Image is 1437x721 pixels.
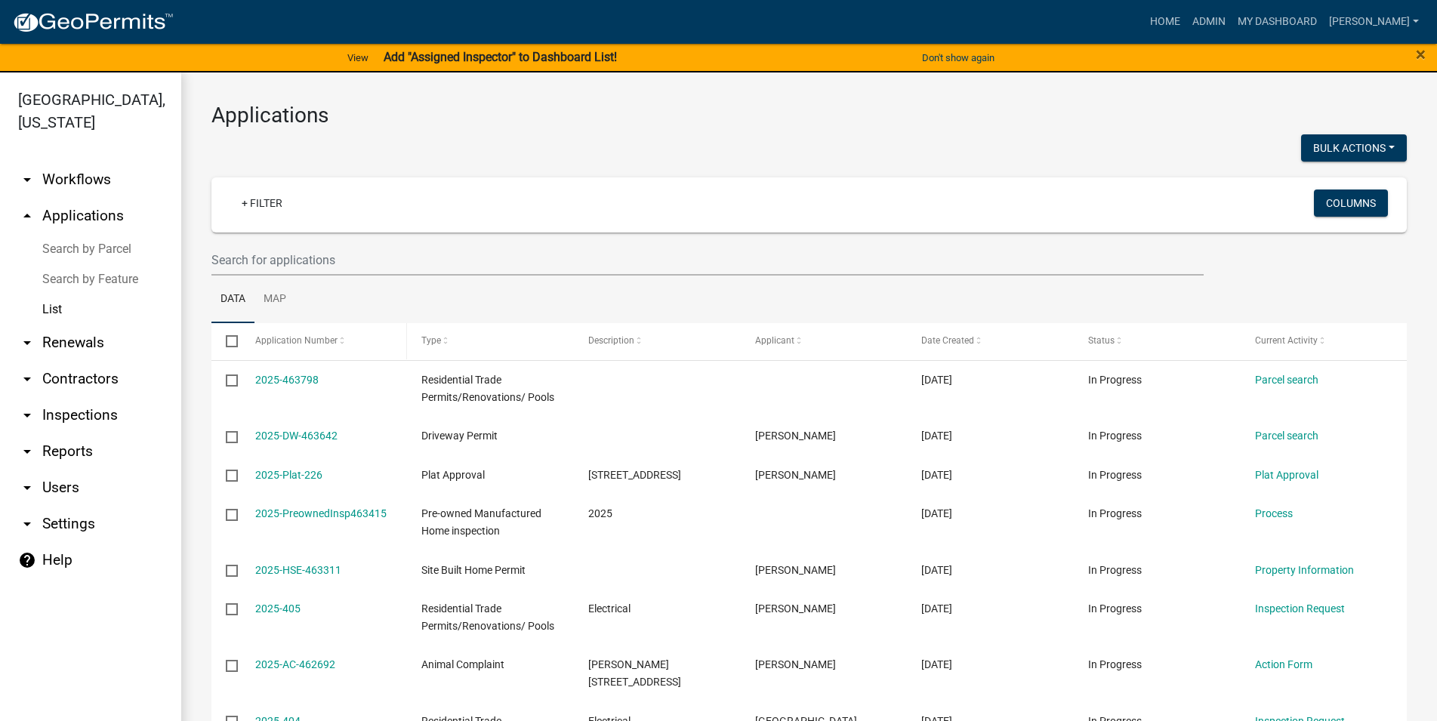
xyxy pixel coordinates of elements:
span: In Progress [1088,469,1142,481]
span: Site Built Home Permit [421,564,526,576]
i: arrow_drop_down [18,406,36,424]
span: Driveway Permit [421,430,498,442]
datatable-header-cell: Description [574,323,741,359]
a: View [341,45,375,70]
a: Data [211,276,254,324]
span: Michael Bloodworth [755,430,836,442]
span: Residential Trade Permits/Renovations/ Pools [421,602,554,632]
a: 2025-Plat-226 [255,469,322,481]
span: Electrical [588,602,631,615]
span: In Progress [1088,430,1142,442]
span: Layla Kriz [755,658,836,670]
span: Michael Bloodworth [755,564,836,576]
i: arrow_drop_down [18,370,36,388]
i: arrow_drop_down [18,334,36,352]
i: arrow_drop_down [18,479,36,497]
span: × [1416,44,1426,65]
strong: Add "Assigned Inspector" to Dashboard List! [384,50,617,64]
span: james m boyd [755,469,836,481]
span: Status [1088,335,1115,346]
span: Type [421,335,441,346]
button: Close [1416,45,1426,63]
a: Parcel search [1255,430,1318,442]
button: Bulk Actions [1301,134,1407,162]
span: 08/13/2025 [921,564,952,576]
i: arrow_drop_down [18,442,36,461]
span: In Progress [1088,658,1142,670]
span: Current Activity [1255,335,1318,346]
datatable-header-cell: Select [211,323,240,359]
span: Applicant [755,335,794,346]
a: Action Form [1255,658,1312,670]
span: Animal Complaint [421,658,504,670]
a: [PERSON_NAME] [1323,8,1425,36]
datatable-header-cell: Type [407,323,574,359]
h3: Applications [211,103,1407,128]
span: 08/14/2025 [921,430,952,442]
datatable-header-cell: Applicant [740,323,907,359]
span: 08/12/2025 [921,658,952,670]
span: Application Number [255,335,338,346]
a: 2025-AC-462692 [255,658,335,670]
button: Columns [1314,189,1388,217]
i: arrow_drop_down [18,515,36,533]
span: 08/13/2025 [921,469,952,481]
span: 08/14/2025 [921,374,952,386]
datatable-header-cell: Application Number [240,323,407,359]
span: Pre-owned Manufactured Home inspection [421,507,541,537]
a: My Dashboard [1232,8,1323,36]
a: 2025-DW-463642 [255,430,338,442]
span: Plat Approval [421,469,485,481]
span: 08/12/2025 [921,602,952,615]
a: Home [1144,8,1186,36]
a: 2025-405 [255,602,301,615]
span: In Progress [1088,507,1142,519]
span: 833 HOPEWELL RD W [588,469,681,481]
a: 2025-463798 [255,374,319,386]
a: Map [254,276,295,324]
i: arrow_drop_up [18,207,36,225]
span: In Progress [1088,564,1142,576]
span: Julie Hodges&2979 SALEM CHURCH RD [588,658,681,688]
datatable-header-cell: Date Created [907,323,1074,359]
a: 2025-PreownedInsp463415 [255,507,387,519]
span: 08/13/2025 [921,507,952,519]
datatable-header-cell: Status [1074,323,1241,359]
span: Residential Trade Permits/Renovations/ Pools [421,374,554,403]
a: Parcel search [1255,374,1318,386]
span: Clarence Harris [755,602,836,615]
input: Search for applications [211,245,1204,276]
a: 2025-HSE-463311 [255,564,341,576]
span: 2025 [588,507,612,519]
i: help [18,551,36,569]
span: Date Created [921,335,974,346]
a: Admin [1186,8,1232,36]
datatable-header-cell: Current Activity [1240,323,1407,359]
a: Process [1255,507,1293,519]
span: Description [588,335,634,346]
a: + Filter [230,189,294,217]
span: In Progress [1088,602,1142,615]
i: arrow_drop_down [18,171,36,189]
a: Property Information [1255,564,1354,576]
a: Inspection Request [1255,602,1345,615]
button: Don't show again [916,45,1001,70]
a: Plat Approval [1255,469,1318,481]
span: In Progress [1088,374,1142,386]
